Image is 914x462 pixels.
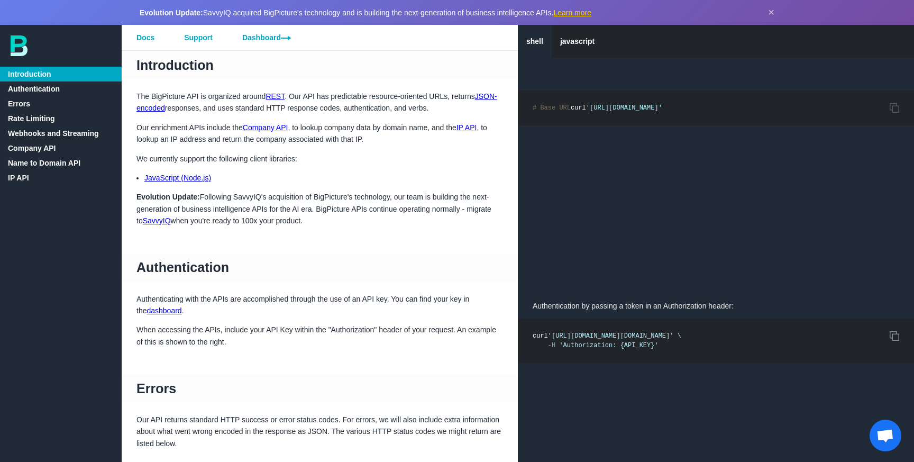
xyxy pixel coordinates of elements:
[552,25,603,58] a: javascript
[122,90,518,114] p: The BigPicture API is organized around . Our API has predictable resource-oriented URLs, returns ...
[548,342,555,349] span: -H
[678,332,681,340] span: \
[518,293,914,319] p: Authentication by passing a token in an Authorization header:
[122,153,518,165] p: We currently support the following client libraries:
[136,193,200,201] strong: Evolution Update:
[586,104,662,112] span: '[URL][DOMAIN_NAME]'
[456,123,477,132] a: IP API
[122,253,518,282] h1: Authentication
[533,104,662,112] code: curl
[533,332,681,349] code: curl
[147,306,181,315] a: dashboard
[11,35,28,56] img: bp-logo-B-teal.svg
[122,51,518,79] h1: Introduction
[559,342,658,349] span: 'Authorization: {API_KEY}'
[140,8,203,17] strong: Evolution Update:
[266,92,285,101] a: REST
[553,8,591,17] a: Learn more
[122,374,518,403] h1: Errors
[870,420,901,451] div: Open chat
[122,191,518,227] p: Following SavvyIQ's acquisition of BigPicture's technology, our team is building the next-generat...
[140,8,591,17] span: SavvyIQ acquired BigPicture's technology and is building the next-generation of business intellig...
[144,174,211,182] a: JavaScript (Node.js)
[227,25,306,50] a: Dashboard
[518,25,552,58] a: shell
[243,123,288,132] a: Company API
[122,414,518,449] p: Our API returns standard HTTP success or error status codes. For errors, we will also include ext...
[768,6,774,19] button: Dismiss announcement
[122,122,518,146] p: Our enrichment APIs include the , to lookup company data by domain name, and the , to lookup an I...
[136,92,497,112] a: JSON-encoded
[143,216,171,225] a: SavvyIQ
[533,104,571,112] span: # Base URL
[169,25,227,50] a: Support
[122,293,518,317] p: Authenticating with the APIs are accomplished through the use of an API key. You can find your ke...
[122,324,518,348] p: When accessing the APIs, include your API Key within the "Authorization" header of your request. ...
[548,332,674,340] span: '[URL][DOMAIN_NAME][DOMAIN_NAME]'
[122,25,169,50] a: Docs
